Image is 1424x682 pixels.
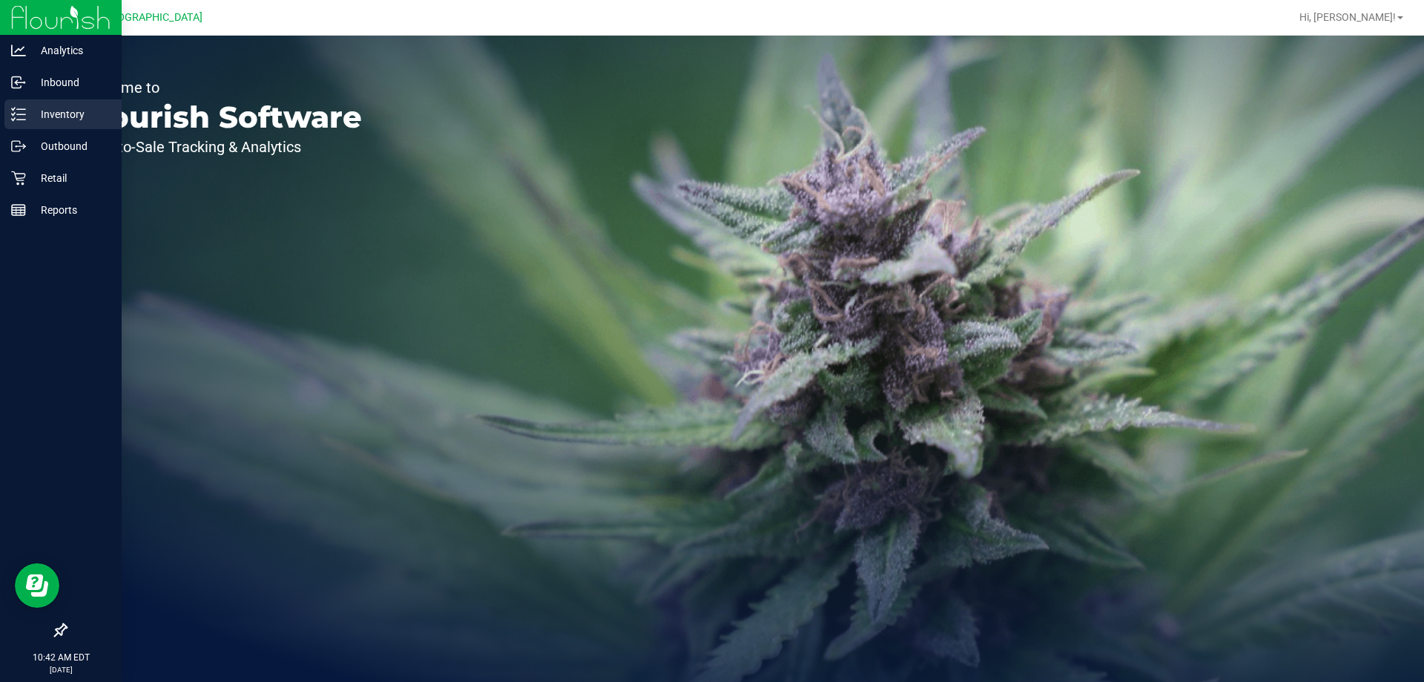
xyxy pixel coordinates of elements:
[80,102,362,132] p: Flourish Software
[26,137,115,155] p: Outbound
[11,75,26,90] inline-svg: Inbound
[7,664,115,675] p: [DATE]
[26,105,115,123] p: Inventory
[11,203,26,217] inline-svg: Reports
[1299,11,1396,23] span: Hi, [PERSON_NAME]!
[11,171,26,186] inline-svg: Retail
[11,139,26,154] inline-svg: Outbound
[11,107,26,122] inline-svg: Inventory
[15,563,59,608] iframe: Resource center
[80,80,362,95] p: Welcome to
[26,169,115,187] p: Retail
[26,73,115,91] p: Inbound
[80,140,362,154] p: Seed-to-Sale Tracking & Analytics
[101,11,202,24] span: [GEOGRAPHIC_DATA]
[26,201,115,219] p: Reports
[26,42,115,59] p: Analytics
[11,43,26,58] inline-svg: Analytics
[7,651,115,664] p: 10:42 AM EDT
